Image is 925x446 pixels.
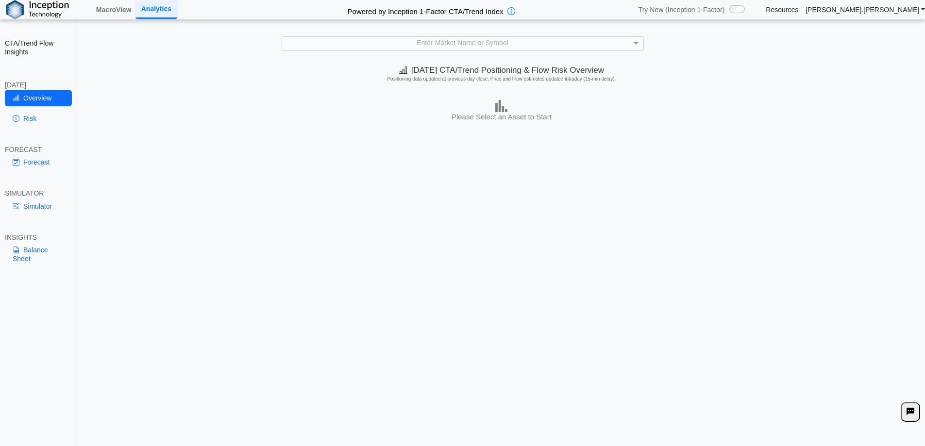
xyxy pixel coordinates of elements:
[5,198,72,215] a: Simulator
[495,100,507,112] img: bar-chart.png
[5,189,72,198] div: SIMULATOR
[5,242,72,267] a: Balance Sheet
[282,37,643,50] div: Enter Market Name or Symbol
[5,39,72,56] h2: CTA/Trend Flow Insights
[5,81,72,89] div: [DATE]
[135,0,177,18] a: Analytics
[344,3,507,17] h2: Powered by Inception 1-Factor CTA/Trend Index
[92,1,135,18] a: MacroView
[5,154,72,170] a: Forecast
[806,5,925,14] a: [PERSON_NAME].[PERSON_NAME]
[5,233,72,242] div: INSIGHTS
[5,110,72,127] a: Risk
[5,145,72,154] div: FORECAST
[81,112,923,122] h3: Please Select an Asset to Start
[766,5,798,14] a: Resources
[639,5,725,14] span: Try New (Inception 1-Factor)
[399,66,604,75] span: [DATE] CTA/Trend Positioning & Flow Risk Overview
[82,76,921,82] h5: Positioning data updated at previous day close; Price and Flow estimates updated intraday (15-min...
[5,90,72,106] a: Overview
